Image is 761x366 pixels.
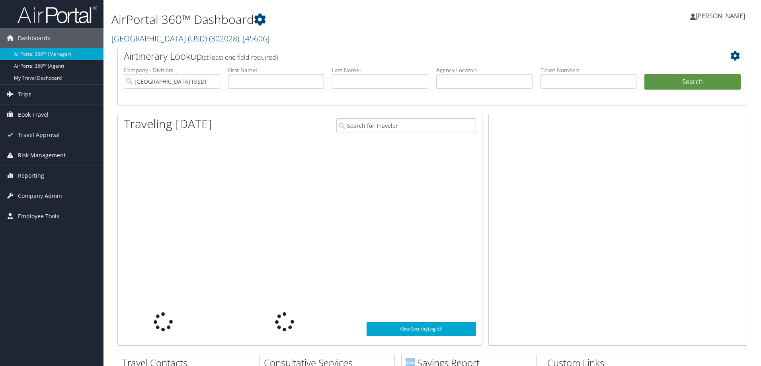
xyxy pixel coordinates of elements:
[436,66,533,74] label: Agency Locator:
[18,206,59,226] span: Employee Tools
[696,12,745,20] span: [PERSON_NAME]
[228,66,324,74] label: First Name:
[332,66,428,74] label: Last Name:
[690,4,753,28] a: [PERSON_NAME]
[644,74,741,90] button: Search
[111,33,269,44] a: [GEOGRAPHIC_DATA] (USD)
[18,5,97,24] img: airportal-logo.png
[111,11,539,28] h1: AirPortal 360™ Dashboard
[336,118,476,133] input: Search for Traveler
[209,33,239,44] span: ( 302028 )
[124,49,688,63] h2: Airtinerary Lookup
[124,115,212,132] h1: Traveling [DATE]
[541,66,637,74] label: Ticket Number:
[239,33,269,44] span: , [ 45606 ]
[18,166,44,186] span: Reporting
[124,66,220,74] label: Company - Division:
[18,145,66,165] span: Risk Management
[18,28,50,48] span: Dashboards
[367,322,476,336] a: View SecurityLogic®
[18,125,60,145] span: Travel Approval
[18,186,62,206] span: Company Admin
[18,84,31,104] span: Trips
[202,53,278,62] span: (at least one field required)
[18,105,49,125] span: Book Travel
